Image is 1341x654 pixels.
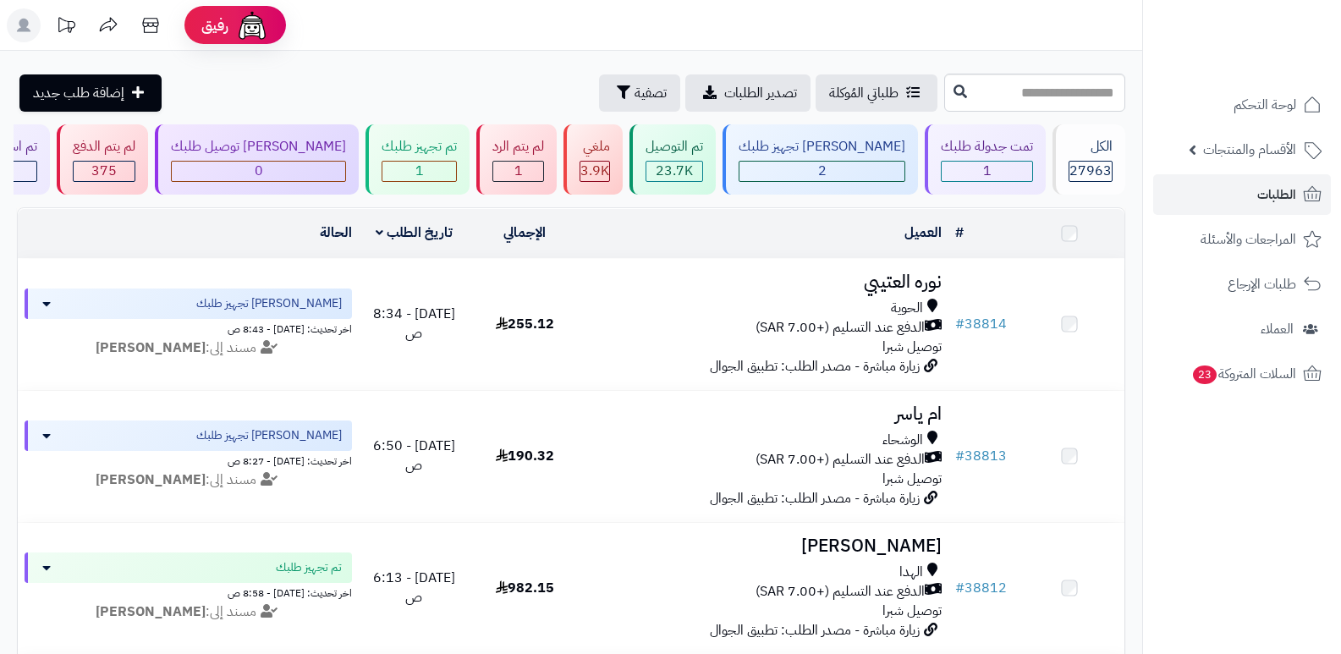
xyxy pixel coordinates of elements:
span: 27963 [1069,161,1112,181]
span: تم تجهيز طلبك [276,559,342,576]
a: [PERSON_NAME] تجهيز طلبك 2 [719,124,921,195]
div: [PERSON_NAME] توصيل طلبك [171,137,346,157]
span: زيارة مباشرة - مصدر الطلب: تطبيق الجوال [710,620,920,640]
a: الإجمالي [503,223,546,243]
span: توصيل شبرا [882,601,942,621]
span: زيارة مباشرة - مصدر الطلب: تطبيق الجوال [710,488,920,508]
span: الطلبات [1257,183,1296,206]
span: 3.9K [580,161,609,181]
button: تصفية [599,74,680,112]
div: 23730 [646,162,702,181]
span: رفيق [201,15,228,36]
div: اخر تحديث: [DATE] - 8:43 ص [25,319,352,337]
span: طلباتي المُوكلة [829,83,899,103]
span: العملاء [1261,317,1294,341]
span: # [955,578,965,598]
div: اخر تحديث: [DATE] - 8:27 ص [25,451,352,469]
div: 3853 [580,162,609,181]
span: الحوية [891,299,923,318]
div: تم تجهيز طلبك [382,137,457,157]
a: طلباتي المُوكلة [816,74,937,112]
img: logo-2.png [1226,13,1325,48]
span: 23.7K [656,161,693,181]
div: 2 [739,162,904,181]
span: [DATE] - 6:13 ص [373,568,455,607]
span: 1 [514,161,523,181]
span: الوشحاء [882,431,923,450]
a: #38812 [955,578,1007,598]
div: [PERSON_NAME] تجهيز طلبك [739,137,905,157]
span: السلات المتروكة [1191,362,1296,386]
div: 1 [382,162,456,181]
div: 1 [942,162,1032,181]
span: المراجعات والأسئلة [1201,228,1296,251]
strong: [PERSON_NAME] [96,338,206,358]
span: 1 [415,161,424,181]
span: [DATE] - 8:34 ص [373,304,455,343]
span: تصفية [635,83,667,103]
img: ai-face.png [235,8,269,42]
span: 0 [255,161,263,181]
a: تحديثات المنصة [45,8,87,47]
div: ملغي [580,137,610,157]
span: # [955,446,965,466]
a: الكل27963 [1049,124,1129,195]
a: لم يتم الدفع 375 [53,124,151,195]
span: 2 [818,161,827,181]
span: الأقسام والمنتجات [1203,138,1296,162]
span: لوحة التحكم [1234,93,1296,117]
div: مسند إلى: [12,602,365,622]
div: 0 [172,162,345,181]
a: المراجعات والأسئلة [1153,219,1331,260]
span: تصدير الطلبات [724,83,797,103]
div: 375 [74,162,135,181]
a: ملغي 3.9K [560,124,626,195]
span: توصيل شبرا [882,469,942,489]
a: إضافة طلب جديد [19,74,162,112]
div: تم التوصيل [646,137,703,157]
div: الكل [1069,137,1113,157]
span: الدفع عند التسليم (+7.00 SAR) [756,318,925,338]
a: تم التوصيل 23.7K [626,124,719,195]
a: لوحة التحكم [1153,85,1331,125]
span: 982.15 [496,578,554,598]
a: العميل [904,223,942,243]
span: [PERSON_NAME] تجهيز طلبك [196,295,342,312]
h3: نوره العتيبي [587,272,943,292]
span: الدفع عند التسليم (+7.00 SAR) [756,450,925,470]
a: تاريخ الطلب [376,223,453,243]
a: السلات المتروكة23 [1153,354,1331,394]
a: الطلبات [1153,174,1331,215]
strong: [PERSON_NAME] [96,602,206,622]
div: لم يتم الرد [492,137,544,157]
span: الهدا [899,563,923,582]
h3: [PERSON_NAME] [587,536,943,556]
span: توصيل شبرا [882,337,942,357]
a: العملاء [1153,309,1331,349]
span: طلبات الإرجاع [1228,272,1296,296]
strong: [PERSON_NAME] [96,470,206,490]
span: 190.32 [496,446,554,466]
span: 1 [983,161,992,181]
a: تصدير الطلبات [685,74,811,112]
span: # [955,314,965,334]
h3: ام ياسر [587,404,943,424]
span: [PERSON_NAME] تجهيز طلبك [196,427,342,444]
span: 23 [1192,365,1218,385]
span: الدفع عند التسليم (+7.00 SAR) [756,582,925,602]
a: لم يتم الرد 1 [473,124,560,195]
div: 1 [493,162,543,181]
div: تمت جدولة طلبك [941,137,1033,157]
a: #38814 [955,314,1007,334]
div: اخر تحديث: [DATE] - 8:58 ص [25,583,352,601]
span: 375 [91,161,117,181]
span: زيارة مباشرة - مصدر الطلب: تطبيق الجوال [710,356,920,376]
a: # [955,223,964,243]
span: [DATE] - 6:50 ص [373,436,455,475]
a: الحالة [320,223,352,243]
a: طلبات الإرجاع [1153,264,1331,305]
a: تم تجهيز طلبك 1 [362,124,473,195]
a: [PERSON_NAME] توصيل طلبك 0 [151,124,362,195]
a: #38813 [955,446,1007,466]
a: تمت جدولة طلبك 1 [921,124,1049,195]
